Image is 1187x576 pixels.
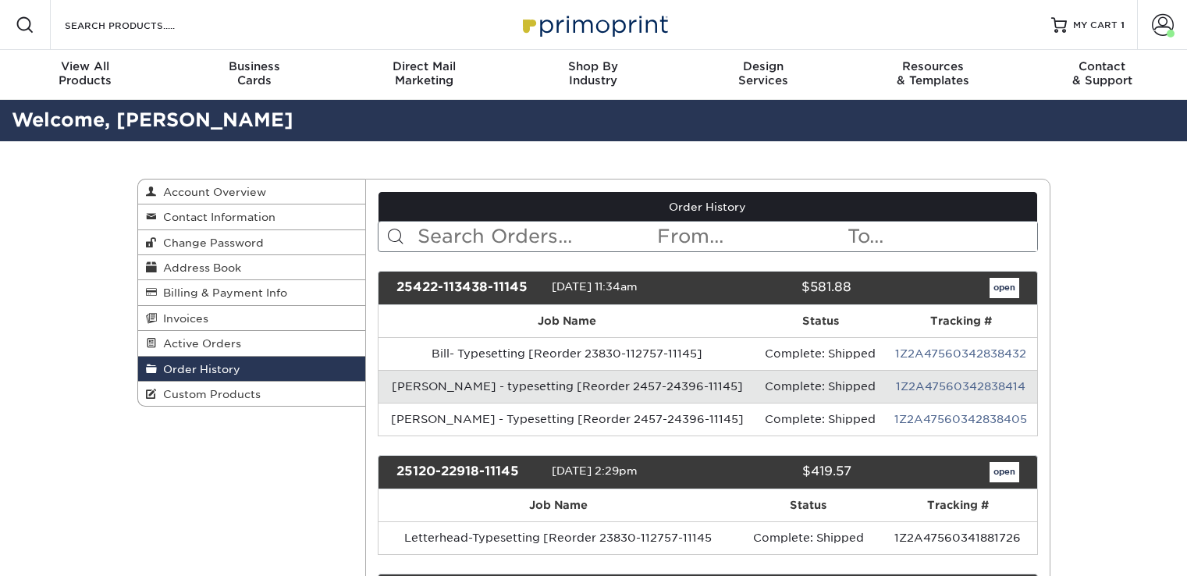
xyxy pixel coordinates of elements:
[138,255,366,280] a: Address Book
[339,50,509,100] a: Direct MailMarketing
[738,489,879,521] th: Status
[385,278,552,298] div: 25422-113438-11145
[1073,19,1118,32] span: MY CART
[169,50,339,100] a: BusinessCards
[848,59,1017,87] div: & Templates
[755,403,885,436] td: Complete: Shipped
[339,59,509,87] div: Marketing
[509,50,678,100] a: Shop ByIndustry
[848,50,1017,100] a: Resources& Templates
[678,59,848,73] span: Design
[378,403,755,436] td: [PERSON_NAME] - Typesetting [Reorder 2457-24396-11145]
[138,382,366,406] a: Custom Products
[385,462,552,482] div: 25120-22918-11145
[885,305,1037,337] th: Tracking #
[138,204,366,229] a: Contact Information
[138,357,366,382] a: Order History
[846,222,1036,251] input: To...
[990,462,1019,482] a: open
[138,180,366,204] a: Account Overview
[1121,20,1125,30] span: 1
[157,337,241,350] span: Active Orders
[509,59,678,73] span: Shop By
[157,186,266,198] span: Account Overview
[157,388,261,400] span: Custom Products
[1018,59,1187,73] span: Contact
[1018,59,1187,87] div: & Support
[738,521,879,554] td: Complete: Shipped
[157,261,241,274] span: Address Book
[157,211,275,223] span: Contact Information
[157,236,264,249] span: Change Password
[552,280,638,293] span: [DATE] 11:34am
[416,222,656,251] input: Search Orders...
[990,278,1019,298] a: open
[879,521,1037,554] td: 1Z2A47560341881726
[678,59,848,87] div: Services
[378,370,755,403] td: [PERSON_NAME] - typesetting [Reorder 2457-24396-11145]
[755,337,885,370] td: Complete: Shipped
[138,306,366,331] a: Invoices
[656,222,846,251] input: From...
[895,347,1026,360] a: 1Z2A47560342838432
[63,16,215,34] input: SEARCH PRODUCTS.....
[378,337,755,370] td: Bill- Typesetting [Reorder 23830-112757-11145]
[516,8,672,41] img: Primoprint
[169,59,339,73] span: Business
[378,489,738,521] th: Job Name
[1018,50,1187,100] a: Contact& Support
[378,305,755,337] th: Job Name
[848,59,1017,73] span: Resources
[138,280,366,305] a: Billing & Payment Info
[157,286,287,299] span: Billing & Payment Info
[696,462,863,482] div: $419.57
[339,59,509,73] span: Direct Mail
[509,59,678,87] div: Industry
[157,312,208,325] span: Invoices
[879,489,1037,521] th: Tracking #
[678,50,848,100] a: DesignServices
[378,192,1037,222] a: Order History
[169,59,339,87] div: Cards
[894,413,1027,425] a: 1Z2A47560342838405
[138,230,366,255] a: Change Password
[696,278,863,298] div: $581.88
[755,370,885,403] td: Complete: Shipped
[138,331,366,356] a: Active Orders
[157,363,240,375] span: Order History
[896,380,1025,393] a: 1Z2A47560342838414
[755,305,885,337] th: Status
[552,464,638,477] span: [DATE] 2:29pm
[378,521,738,554] td: Letterhead-Typesetting [Reorder 23830-112757-11145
